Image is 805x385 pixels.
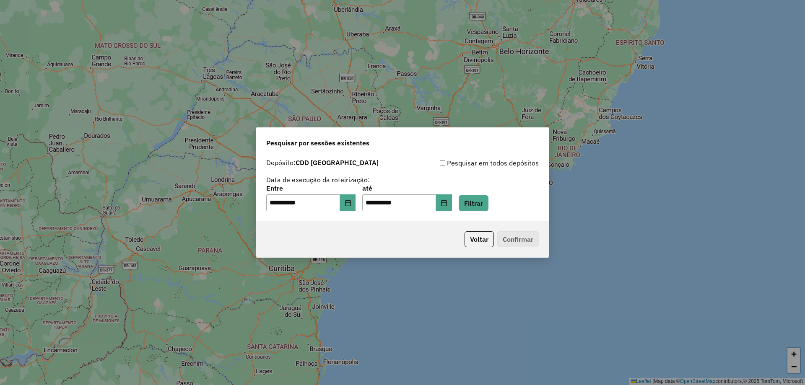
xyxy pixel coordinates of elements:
[266,183,356,193] label: Entre
[459,195,488,211] button: Filtrar
[402,158,539,168] div: Pesquisar em todos depósitos
[465,231,494,247] button: Voltar
[362,183,452,193] label: até
[436,194,452,211] button: Choose Date
[266,158,379,168] label: Depósito:
[340,194,356,211] button: Choose Date
[296,158,379,167] strong: CDD [GEOGRAPHIC_DATA]
[266,138,369,148] span: Pesquisar por sessões existentes
[266,175,370,185] label: Data de execução da roteirização:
